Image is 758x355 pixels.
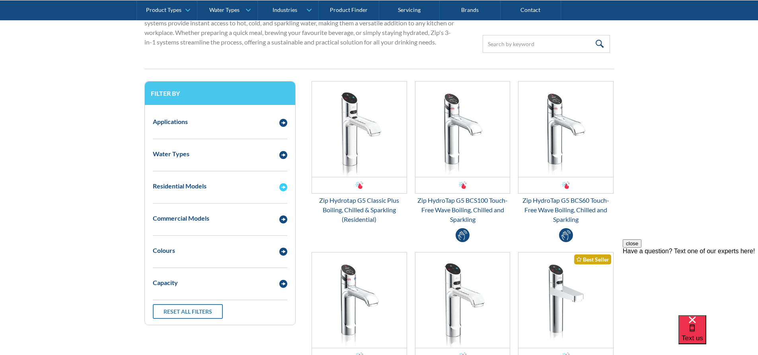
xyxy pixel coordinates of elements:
a: Zip Hydrotap G5 Classic Plus Boiling, Chilled & Sparkling (Residential)Zip Hydrotap G5 Classic Pl... [312,81,407,224]
input: Search by keyword [483,35,610,53]
h3: Filter by [151,89,289,97]
div: Residential Models [153,181,207,191]
a: Zip HydroTap G5 BCS60 Touch-Free Wave Boiling, Chilled and SparklingZip HydroTap G5 BCS60 Touch-F... [518,81,614,224]
div: Product Types [146,6,181,13]
div: Industries [273,6,297,13]
img: Zip Hydrotap G5 Classic Boiling, Sparkling & Chilled BCS60 (Commercial) [415,252,510,348]
img: Zip Hydrotap G5 Classic Plus Boiling, Chilled & Sparkling (Residential) [312,81,407,177]
div: Zip Hydrotap G5 Classic Plus Boiling, Chilled & Sparkling (Residential) [312,196,407,224]
div: Water Types [153,149,189,159]
a: Zip HydroTap G5 BCS100 Touch-Free Wave Boiling, Chilled and SparklingZip HydroTap G5 BCS100 Touch... [415,81,511,224]
div: Zip HydroTap G5 BCS100 Touch-Free Wave Boiling, Chilled and Sparkling [415,196,511,224]
div: Commercial Models [153,213,209,223]
a: Reset all filters [153,304,223,319]
img: Zip HydroTap G5 BCS20 Touch Free Wave Boiling, Chilled, Sparkling [312,252,407,348]
p: Zip's 3-in-1 filtered water taps represent the epitome of modern convenience and efficiency. Thes... [144,9,457,47]
img: Zip Hydrotap G5 Elite Plus Boiling, Chilled & Sparkling (Residential) [518,252,613,348]
div: Best Seller [574,254,611,264]
div: Applications [153,117,188,126]
div: Water Types [209,6,240,13]
iframe: podium webchat widget prompt [623,239,758,325]
div: Colours [153,246,175,255]
img: Zip HydroTap G5 BCS100 Touch-Free Wave Boiling, Chilled and Sparkling [415,81,510,177]
img: Zip HydroTap G5 BCS60 Touch-Free Wave Boiling, Chilled and Sparkling [518,81,613,177]
iframe: podium webchat widget bubble [678,315,758,355]
div: Capacity [153,278,178,287]
div: Zip HydroTap G5 BCS60 Touch-Free Wave Boiling, Chilled and Sparkling [518,196,614,224]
